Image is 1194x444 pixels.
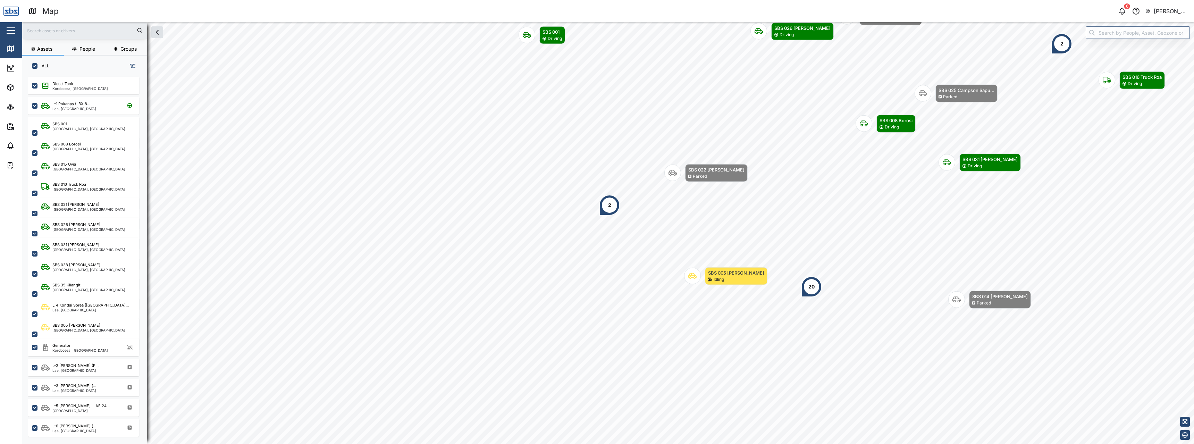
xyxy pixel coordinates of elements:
[18,123,42,130] div: Reports
[780,32,794,38] div: Driving
[714,276,724,283] div: Idling
[18,45,34,52] div: Map
[1154,7,1188,16] div: [PERSON_NAME] SBS
[52,101,90,107] div: L-1 Pokanas (LBX 8...
[52,403,110,409] div: L-5 [PERSON_NAME] - IAE 24...
[1124,3,1130,9] div: 6
[808,283,815,291] div: 20
[1128,81,1142,87] div: Driving
[52,322,100,328] div: SBS 005 [PERSON_NAME]
[867,17,881,23] div: Parked
[52,228,125,231] div: [GEOGRAPHIC_DATA], [GEOGRAPHIC_DATA]
[52,182,86,187] div: SBS 016 Truck Roa
[26,25,143,36] input: Search assets or drivers
[52,208,125,211] div: [GEOGRAPHIC_DATA], [GEOGRAPHIC_DATA]
[52,242,99,248] div: SBS 031 [PERSON_NAME]
[52,429,96,433] div: Lae, [GEOGRAPHIC_DATA]
[880,117,913,124] div: SBS 008 Borosi
[801,276,822,297] div: Map marker
[52,363,99,369] div: L-2 [PERSON_NAME] (F...
[939,87,994,94] div: SBS 025 Campson Sapu...
[79,47,95,51] span: People
[52,161,76,167] div: SBS 015 Ovia
[1086,26,1190,39] input: Search by People, Asset, Geozone or Place
[52,308,129,312] div: Lae, [GEOGRAPHIC_DATA]
[22,22,1194,444] canvas: Map
[977,300,991,307] div: Parked
[543,28,562,35] div: SBS 001
[28,74,147,438] div: grid
[18,161,37,169] div: Tasks
[939,154,1021,171] div: Map marker
[885,124,899,131] div: Driving
[18,64,49,72] div: Dashboard
[37,63,49,69] label: ALL
[52,389,96,392] div: Lae, [GEOGRAPHIC_DATA]
[684,267,767,285] div: Map marker
[52,288,125,292] div: [GEOGRAPHIC_DATA], [GEOGRAPHIC_DATA]
[52,121,67,127] div: SBS 001
[1060,40,1063,48] div: 2
[52,383,96,389] div: L-3 [PERSON_NAME] (...
[52,268,125,271] div: [GEOGRAPHIC_DATA], [GEOGRAPHIC_DATA]
[52,409,110,412] div: [GEOGRAPHIC_DATA]
[18,84,40,91] div: Assets
[120,47,137,51] span: Groups
[1145,6,1188,16] button: [PERSON_NAME] SBS
[52,202,99,208] div: SBS 021 [PERSON_NAME]
[52,423,96,429] div: L-6 [PERSON_NAME] (...
[52,167,125,171] div: [GEOGRAPHIC_DATA], [GEOGRAPHIC_DATA]
[608,201,611,209] div: 2
[52,147,125,151] div: [GEOGRAPHIC_DATA], [GEOGRAPHIC_DATA]
[664,164,748,182] div: Map marker
[962,156,1018,163] div: SBS 031 [PERSON_NAME]
[52,127,125,131] div: [GEOGRAPHIC_DATA], [GEOGRAPHIC_DATA]
[948,291,1031,309] div: Map marker
[968,163,982,169] div: Driving
[599,195,620,216] div: Map marker
[18,103,35,111] div: Sites
[52,248,125,251] div: [GEOGRAPHIC_DATA], [GEOGRAPHIC_DATA]
[750,23,834,40] div: Map marker
[52,81,73,87] div: Diesel Tank
[52,328,125,332] div: [GEOGRAPHIC_DATA], [GEOGRAPHIC_DATA]
[52,369,99,372] div: Lae, [GEOGRAPHIC_DATA]
[52,343,70,349] div: Generator
[42,5,59,17] div: Map
[774,25,831,32] div: SBS 026 [PERSON_NAME]
[943,94,957,100] div: Parked
[693,173,707,180] div: Parked
[839,8,922,25] div: Map marker
[1099,72,1165,89] div: Map marker
[688,166,745,173] div: SBS 022 [PERSON_NAME]
[52,222,100,228] div: SBS 026 [PERSON_NAME]
[972,293,1028,300] div: SBS 014 [PERSON_NAME]
[52,262,100,268] div: SBS 038 [PERSON_NAME]
[915,85,998,102] div: Map marker
[708,269,764,276] div: SBS 005 [PERSON_NAME]
[52,349,108,352] div: Korobosea, [GEOGRAPHIC_DATA]
[3,3,19,19] img: Main Logo
[52,87,108,90] div: Korobosea, [GEOGRAPHIC_DATA]
[1051,33,1072,54] div: Map marker
[52,107,96,110] div: Lae, [GEOGRAPHIC_DATA]
[37,47,52,51] span: Assets
[856,115,916,133] div: Map marker
[1122,74,1162,81] div: SBS 016 Truck Roa
[52,302,129,308] div: L-4 Kondai Sorea ([GEOGRAPHIC_DATA]...
[52,141,81,147] div: SBS 008 Borosi
[18,142,40,150] div: Alarms
[548,35,562,42] div: Driving
[52,187,125,191] div: [GEOGRAPHIC_DATA], [GEOGRAPHIC_DATA]
[52,282,81,288] div: SBS 35 Kilangit
[519,26,565,44] div: Map marker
